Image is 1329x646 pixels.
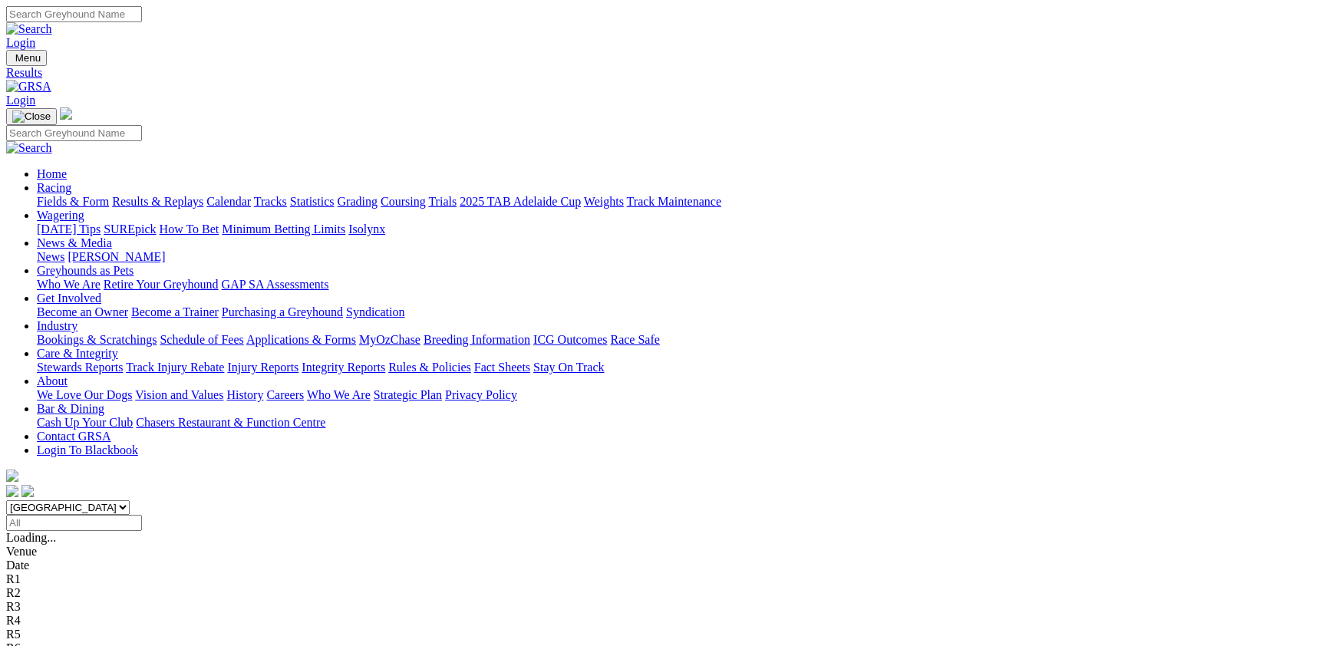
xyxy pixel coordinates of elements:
a: Applications & Forms [246,333,356,346]
a: [DATE] Tips [37,222,101,236]
a: Isolynx [348,222,385,236]
a: Wagering [37,209,84,222]
div: R2 [6,586,1323,600]
div: About [37,388,1323,402]
a: Track Injury Rebate [126,361,224,374]
img: Close [12,110,51,123]
a: 2025 TAB Adelaide Cup [460,195,581,208]
span: Loading... [6,531,56,544]
a: Results & Replays [112,195,203,208]
div: News & Media [37,250,1323,264]
a: Bookings & Scratchings [37,333,157,346]
button: Toggle navigation [6,108,57,125]
a: Syndication [346,305,404,318]
a: Get Involved [37,292,101,305]
a: Minimum Betting Limits [222,222,345,236]
a: MyOzChase [359,333,420,346]
img: logo-grsa-white.png [6,470,18,482]
a: Bar & Dining [37,402,104,415]
a: Login [6,94,35,107]
img: logo-grsa-white.png [60,107,72,120]
a: Who We Are [307,388,371,401]
a: Track Maintenance [627,195,721,208]
input: Select date [6,515,142,531]
div: Racing [37,195,1323,209]
div: Date [6,559,1323,572]
a: Racing [37,181,71,194]
a: How To Bet [160,222,219,236]
div: Venue [6,545,1323,559]
a: Careers [266,388,304,401]
a: Login [6,36,35,49]
div: Get Involved [37,305,1323,319]
a: Care & Integrity [37,347,118,360]
a: Stewards Reports [37,361,123,374]
a: About [37,374,68,387]
a: [PERSON_NAME] [68,250,165,263]
img: Search [6,141,52,155]
div: Greyhounds as Pets [37,278,1323,292]
a: Rules & Policies [388,361,471,374]
a: Retire Your Greyhound [104,278,219,291]
a: Fields & Form [37,195,109,208]
img: facebook.svg [6,485,18,497]
a: Login To Blackbook [37,443,138,456]
a: Fact Sheets [474,361,530,374]
div: Wagering [37,222,1323,236]
a: News & Media [37,236,112,249]
a: Who We Are [37,278,101,291]
img: GRSA [6,80,51,94]
a: Breeding Information [424,333,530,346]
a: Results [6,66,1323,80]
img: twitter.svg [21,485,34,497]
a: Become an Owner [37,305,128,318]
button: Toggle navigation [6,50,47,66]
a: Tracks [254,195,287,208]
a: Cash Up Your Club [37,416,133,429]
span: Menu [15,52,41,64]
a: Schedule of Fees [160,333,243,346]
input: Search [6,6,142,22]
a: Trials [428,195,457,208]
a: ICG Outcomes [533,333,607,346]
div: R4 [6,614,1323,628]
div: Care & Integrity [37,361,1323,374]
input: Search [6,125,142,141]
div: Industry [37,333,1323,347]
a: Home [37,167,67,180]
a: Race Safe [610,333,659,346]
a: Vision and Values [135,388,223,401]
a: Stay On Track [533,361,604,374]
div: R5 [6,628,1323,641]
a: Calendar [206,195,251,208]
img: Search [6,22,52,36]
div: R1 [6,572,1323,586]
a: History [226,388,263,401]
a: Strategic Plan [374,388,442,401]
a: Privacy Policy [445,388,517,401]
a: Chasers Restaurant & Function Centre [136,416,325,429]
div: R3 [6,600,1323,614]
a: Become a Trainer [131,305,219,318]
a: GAP SA Assessments [222,278,329,291]
a: Coursing [381,195,426,208]
a: Injury Reports [227,361,298,374]
a: SUREpick [104,222,156,236]
a: Greyhounds as Pets [37,264,134,277]
a: Weights [584,195,624,208]
div: Bar & Dining [37,416,1323,430]
a: Purchasing a Greyhound [222,305,343,318]
a: Industry [37,319,77,332]
a: Statistics [290,195,335,208]
a: Contact GRSA [37,430,110,443]
a: Integrity Reports [302,361,385,374]
a: Grading [338,195,378,208]
a: We Love Our Dogs [37,388,132,401]
a: News [37,250,64,263]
